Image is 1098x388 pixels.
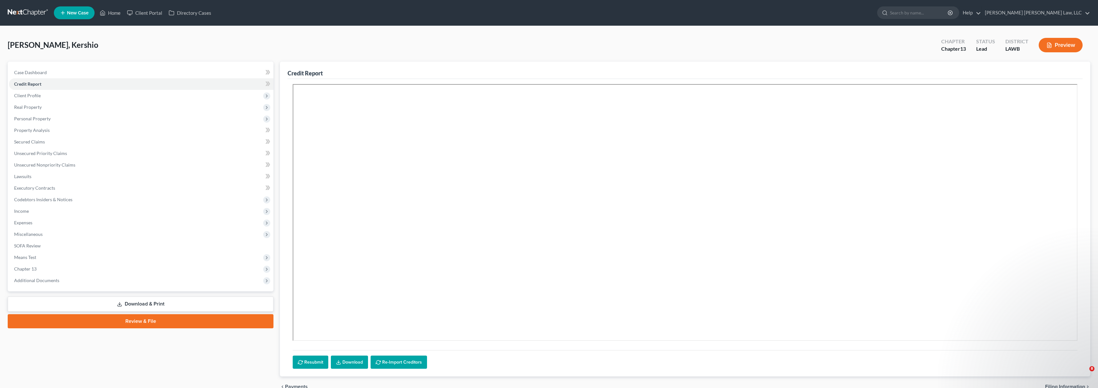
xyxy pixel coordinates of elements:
button: Preview [1039,38,1083,52]
span: 13 [960,46,966,52]
div: Status [976,38,995,45]
span: SOFA Review [14,243,41,248]
span: Means Test [14,254,36,260]
a: Home [96,7,124,19]
iframe: Intercom live chat [1076,366,1092,382]
a: Case Dashboard [9,67,273,78]
a: Download [331,356,368,369]
a: Secured Claims [9,136,273,148]
span: Credit Report [14,81,41,87]
span: Secured Claims [14,139,45,144]
span: New Case [67,11,88,15]
span: 8 [1089,366,1094,371]
div: Lead [976,45,995,53]
span: Client Profile [14,93,41,98]
span: Codebtors Insiders & Notices [14,197,72,202]
span: [PERSON_NAME], Kershio [8,40,98,49]
a: Executory Contracts [9,182,273,194]
div: LAWB [1005,45,1028,53]
a: Credit Report [9,78,273,90]
span: Expenses [14,220,32,225]
button: Re-Import Creditors [371,356,427,369]
div: Credit Report [288,69,323,77]
div: Chapter [941,38,966,45]
a: Review & File [8,314,273,328]
a: SOFA Review [9,240,273,252]
div: District [1005,38,1028,45]
span: Unsecured Priority Claims [14,151,67,156]
span: Income [14,208,29,214]
a: [PERSON_NAME] [PERSON_NAME] Law, LLC [982,7,1090,19]
span: Lawsuits [14,174,31,179]
button: Resubmit [293,356,328,369]
span: Unsecured Nonpriority Claims [14,162,75,168]
span: Personal Property [14,116,51,121]
a: Lawsuits [9,171,273,182]
span: Additional Documents [14,278,59,283]
a: Client Portal [124,7,165,19]
a: Property Analysis [9,125,273,136]
span: Property Analysis [14,127,50,133]
span: Executory Contracts [14,185,55,191]
span: Real Property [14,104,42,110]
input: Search by name... [890,7,949,19]
a: Help [960,7,981,19]
div: Chapter [941,45,966,53]
span: Chapter 13 [14,266,37,272]
a: Unsecured Nonpriority Claims [9,159,273,171]
span: Case Dashboard [14,70,47,75]
a: Unsecured Priority Claims [9,148,273,159]
a: Download & Print [8,297,273,312]
a: Directory Cases [165,7,214,19]
span: Miscellaneous [14,231,43,237]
